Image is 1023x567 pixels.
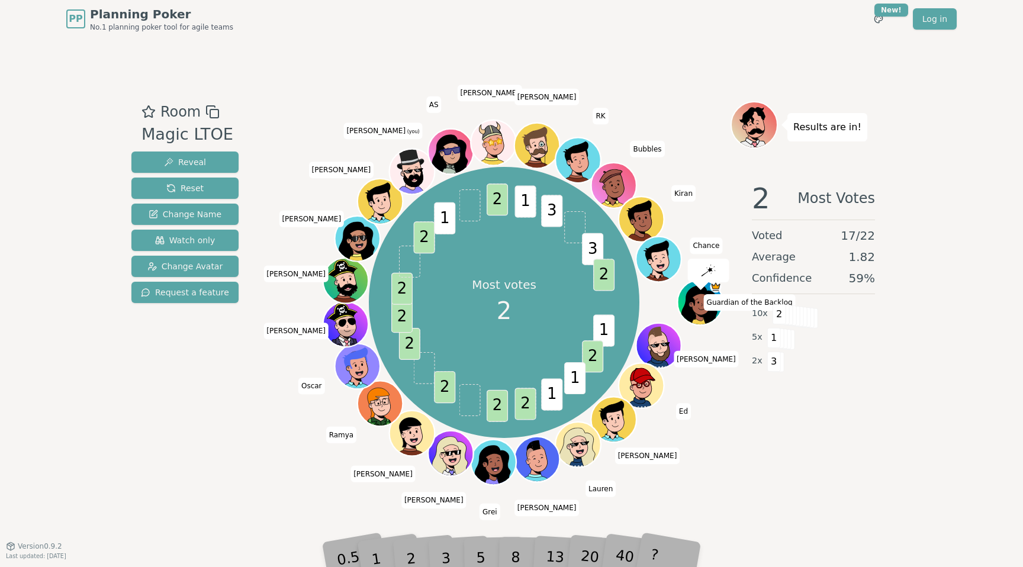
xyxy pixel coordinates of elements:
span: Click to change your name [401,492,467,508]
span: 2 [391,272,413,304]
span: Most Votes [797,184,875,212]
span: Change Avatar [147,260,223,272]
span: 1 [593,314,615,346]
span: Click to change your name [263,266,329,282]
span: 2 [752,184,770,212]
span: Click to change your name [630,141,665,157]
span: Click to change your name [298,378,325,394]
span: 2 [434,371,455,403]
span: 2 [391,301,413,333]
span: Average [752,249,796,265]
p: Most votes [472,276,536,293]
span: Reveal [164,156,206,168]
span: 1 [541,378,562,410]
span: 2 [593,259,615,291]
span: PP [69,12,82,26]
span: 3 [767,352,781,372]
span: Request a feature [141,286,229,298]
span: 2 [773,304,786,324]
button: Watch only [131,230,239,251]
span: Room [160,101,201,123]
span: 1 [434,202,455,234]
button: Change Avatar [131,256,239,277]
div: New! [874,4,908,17]
span: Click to change your name [350,466,416,482]
button: Version0.9.2 [6,542,62,551]
span: Click to change your name [514,89,580,105]
button: Reveal [131,152,239,173]
span: Click to change your name [676,403,691,420]
a: Log in [913,8,957,30]
span: 1 [514,185,536,217]
span: 2 [487,389,508,421]
button: Click to change your avatar [390,150,433,193]
span: Planning Poker [90,6,233,22]
span: Click to change your name [704,294,796,311]
span: 3 [582,233,603,265]
button: Add as favourite [141,101,156,123]
span: Confidence [752,270,812,286]
span: Click to change your name [615,447,680,464]
span: Click to change your name [263,323,329,339]
div: Magic LTOE [141,123,233,147]
span: Click to change your name [514,500,580,516]
span: Click to change your name [593,108,609,124]
span: No.1 planning poker tool for agile teams [90,22,233,32]
span: 59 % [849,270,875,286]
span: Click to change your name [690,237,722,254]
span: Reset [166,182,204,194]
span: Click to change your name [309,162,374,178]
span: Click to change your name [426,96,442,113]
span: Guardian of the Backlog is the host [710,281,721,292]
span: Click to change your name [586,481,616,497]
span: 2 [497,293,511,328]
span: 17 / 22 [841,227,875,244]
span: Change Name [149,208,221,220]
span: 1 [564,362,586,394]
span: 2 [582,340,603,372]
span: Click to change your name [326,427,357,443]
span: Click to change your name [343,123,422,139]
span: Click to change your name [457,85,522,101]
p: Results are in! [793,119,861,136]
span: 2 [398,328,420,360]
span: 2 [514,388,536,420]
a: PPPlanning PokerNo.1 planning poker tool for agile teams [66,6,233,32]
button: Request a feature [131,282,239,303]
span: 2 x [752,355,763,368]
span: Click to change your name [480,504,500,520]
span: 2 [413,221,435,253]
span: Click to change your name [279,211,344,227]
span: 1.82 [848,249,875,265]
span: 1 [767,328,781,348]
span: 3 [541,195,562,227]
span: Version 0.9.2 [18,542,62,551]
button: Change Name [131,204,239,225]
span: Watch only [155,234,215,246]
span: Click to change your name [674,351,739,368]
span: (you) [406,129,420,134]
span: Voted [752,227,783,244]
span: Last updated: [DATE] [6,553,66,559]
span: 5 x [752,331,763,344]
span: 10 x [752,307,768,320]
span: Click to change your name [671,185,696,202]
img: reveal [701,265,715,276]
span: 2 [487,183,508,215]
button: Reset [131,178,239,199]
button: New! [868,8,889,30]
